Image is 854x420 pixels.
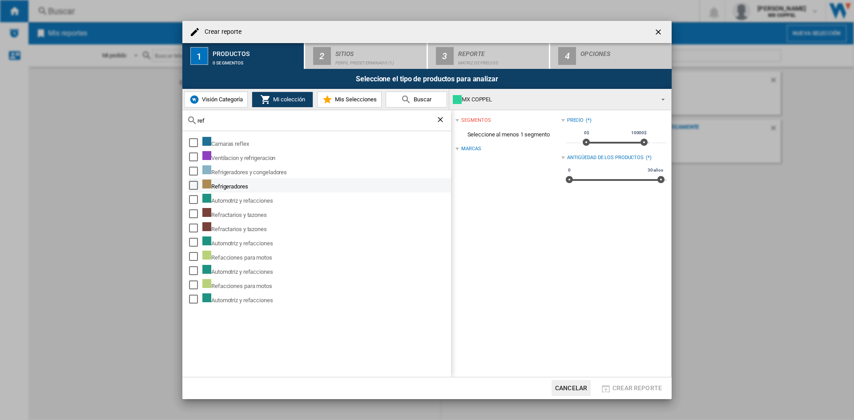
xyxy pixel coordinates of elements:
[558,47,576,65] div: 4
[182,69,672,89] div: Seleccione el tipo de productos para analizar
[646,167,665,174] span: 30 años
[197,117,436,124] input: Buscar en sitios
[202,208,450,220] div: Refractarios y tazones
[317,92,382,108] button: Mis Selecciones
[200,28,242,36] h4: Crear reporte
[271,96,305,103] span: Mi colección
[333,96,377,103] span: Mis Selecciones
[182,43,305,69] button: 1 Productos 0 segmentos
[313,47,331,65] div: 2
[202,265,450,276] div: Automotriz y refacciones
[202,251,450,262] div: Refacciones para motos
[252,92,313,108] button: Mi colección
[202,279,450,291] div: Refacciones para motos
[184,92,248,108] button: Visión Categoría
[598,380,665,396] button: Crear reporte
[550,43,672,69] button: 4 Opciones
[580,47,668,56] div: Opciones
[189,222,202,234] md-checkbox: Select
[189,180,202,191] md-checkbox: Select
[461,117,491,124] div: segmentos
[436,115,447,126] ng-md-icon: Borrar búsqueda
[189,94,200,105] img: wiser-icon-blue.png
[453,93,653,106] div: MX COPPEL
[202,137,450,148] div: Camaras reflex
[458,56,546,65] div: Matriz de precios
[213,56,300,65] div: 0 segmentos
[189,194,202,205] md-checkbox: Select
[189,137,202,148] md-checkbox: Select
[428,43,550,69] button: 3 Reporte Matriz de precios
[630,129,648,136] span: 10000$
[202,222,450,234] div: Refractarios y tazones
[213,47,300,56] div: Productos
[189,293,202,305] md-checkbox: Select
[583,129,591,136] span: 0$
[189,279,202,291] md-checkbox: Select
[386,92,447,108] button: Buscar
[189,236,202,248] md-checkbox: Select
[190,47,208,65] div: 1
[455,126,561,143] span: Seleccione al menos 1 segmento
[567,154,644,161] div: Antigüedad de los productos
[202,151,450,163] div: Ventilacion y refrigeracion
[189,251,202,262] md-checkbox: Select
[567,117,584,124] div: Precio
[305,43,427,69] button: 2 Sitios Perfil predeterminado (1)
[411,96,431,103] span: Buscar
[567,167,572,174] span: 0
[189,165,202,177] md-checkbox: Select
[200,96,243,103] span: Visión Categoría
[552,380,591,396] button: Cancelar
[335,47,423,56] div: Sitios
[189,208,202,220] md-checkbox: Select
[650,23,668,41] button: getI18NText('BUTTONS.CLOSE_DIALOG')
[202,236,450,248] div: Automotriz y refacciones
[202,194,450,205] div: Automotriz y refacciones
[335,56,423,65] div: Perfil predeterminado (1)
[189,151,202,163] md-checkbox: Select
[654,28,665,38] ng-md-icon: getI18NText('BUTTONS.CLOSE_DIALOG')
[436,47,454,65] div: 3
[189,265,202,276] md-checkbox: Select
[458,47,546,56] div: Reporte
[202,293,450,305] div: Automotriz y refacciones
[202,180,450,191] div: Refrigeradores
[461,145,481,152] div: Marcas
[612,384,662,392] span: Crear reporte
[202,165,450,177] div: Refrigeradores y congeladores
